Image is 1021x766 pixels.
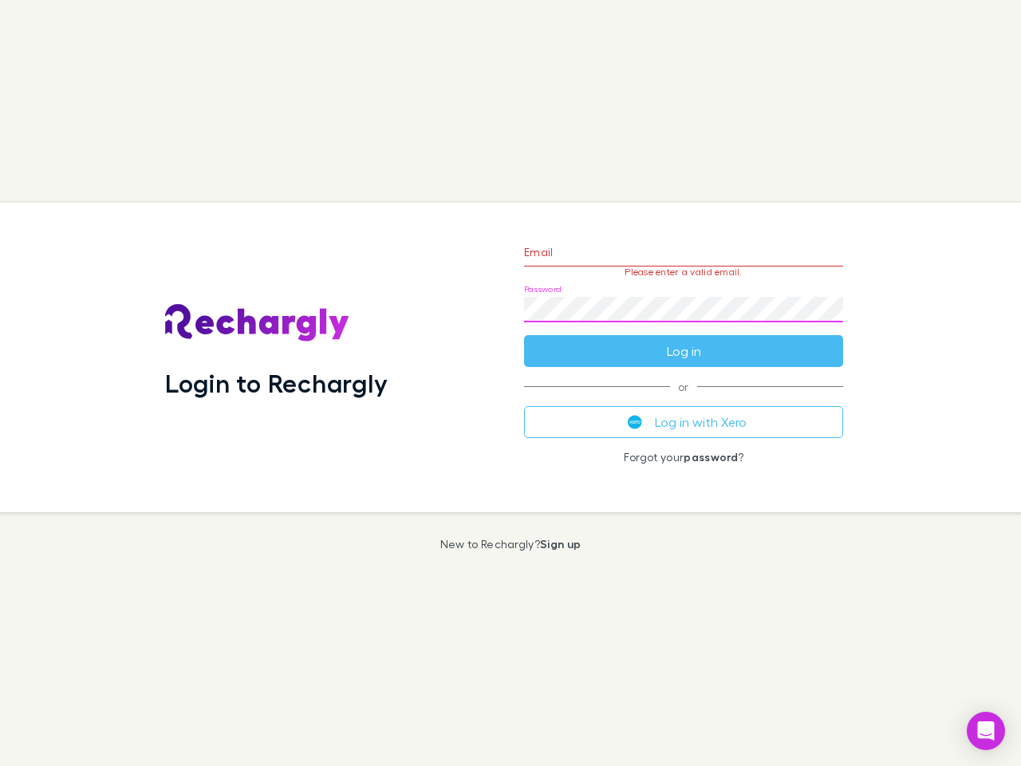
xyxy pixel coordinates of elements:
[524,267,843,278] p: Please enter a valid email.
[165,368,388,398] h1: Login to Rechargly
[165,304,350,342] img: Rechargly's Logo
[440,538,581,551] p: New to Rechargly?
[524,451,843,464] p: Forgot your ?
[628,415,642,429] img: Xero's logo
[540,537,581,551] a: Sign up
[524,406,843,438] button: Log in with Xero
[524,386,843,387] span: or
[524,283,562,295] label: Password
[524,335,843,367] button: Log in
[684,450,738,464] a: password
[967,712,1005,750] div: Open Intercom Messenger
